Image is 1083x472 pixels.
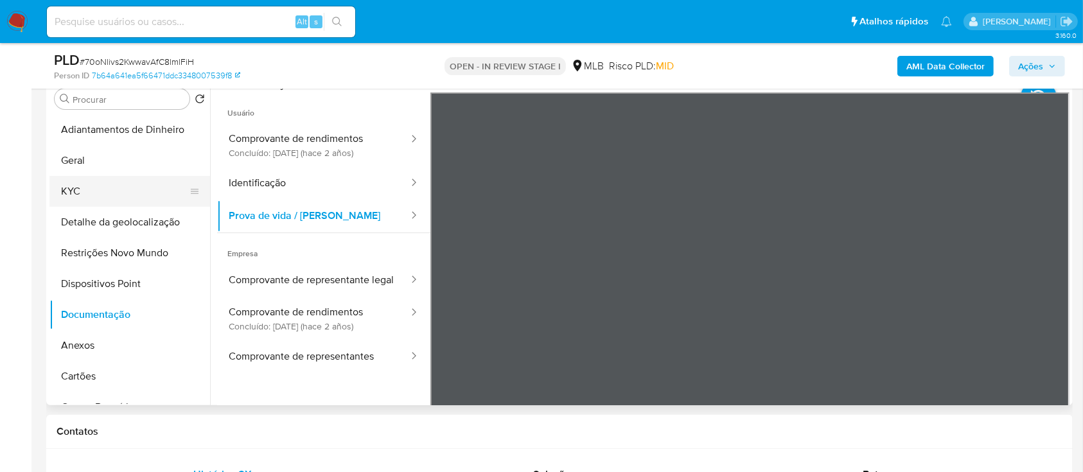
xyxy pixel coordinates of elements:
[73,94,184,105] input: Procurar
[656,58,674,73] span: MID
[897,56,994,76] button: AML Data Collector
[906,56,985,76] b: AML Data Collector
[49,238,210,268] button: Restrições Novo Mundo
[1060,15,1073,28] a: Sair
[445,57,566,75] p: OPEN - IN REVIEW STAGE I
[60,94,70,104] button: Procurar
[195,94,205,108] button: Retornar ao pedido padrão
[49,145,210,176] button: Geral
[49,361,210,392] button: Cartões
[54,70,89,82] b: Person ID
[49,114,210,145] button: Adiantamentos de Dinheiro
[314,15,318,28] span: s
[80,55,194,68] span: # 70oNlivs2KwwavAfC8lmlFiH
[49,268,210,299] button: Dispositivos Point
[609,59,674,73] span: Risco PLD:
[983,15,1055,28] p: carlos.guerra@mercadopago.com.br
[324,13,350,31] button: search-icon
[49,207,210,238] button: Detalhe da geolocalização
[49,176,200,207] button: KYC
[1018,56,1043,76] span: Ações
[1009,56,1065,76] button: Ações
[297,15,307,28] span: Alt
[92,70,240,82] a: 7b64a641ea5f66471ddc3348007539f8
[571,59,604,73] div: MLB
[47,13,355,30] input: Pesquise usuários ou casos...
[1055,30,1077,40] span: 3.160.0
[49,392,210,423] button: Contas Bancárias
[49,330,210,361] button: Anexos
[859,15,928,28] span: Atalhos rápidos
[941,16,952,27] a: Notificações
[57,425,1062,438] h1: Contatos
[49,299,210,330] button: Documentação
[54,49,80,70] b: PLD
